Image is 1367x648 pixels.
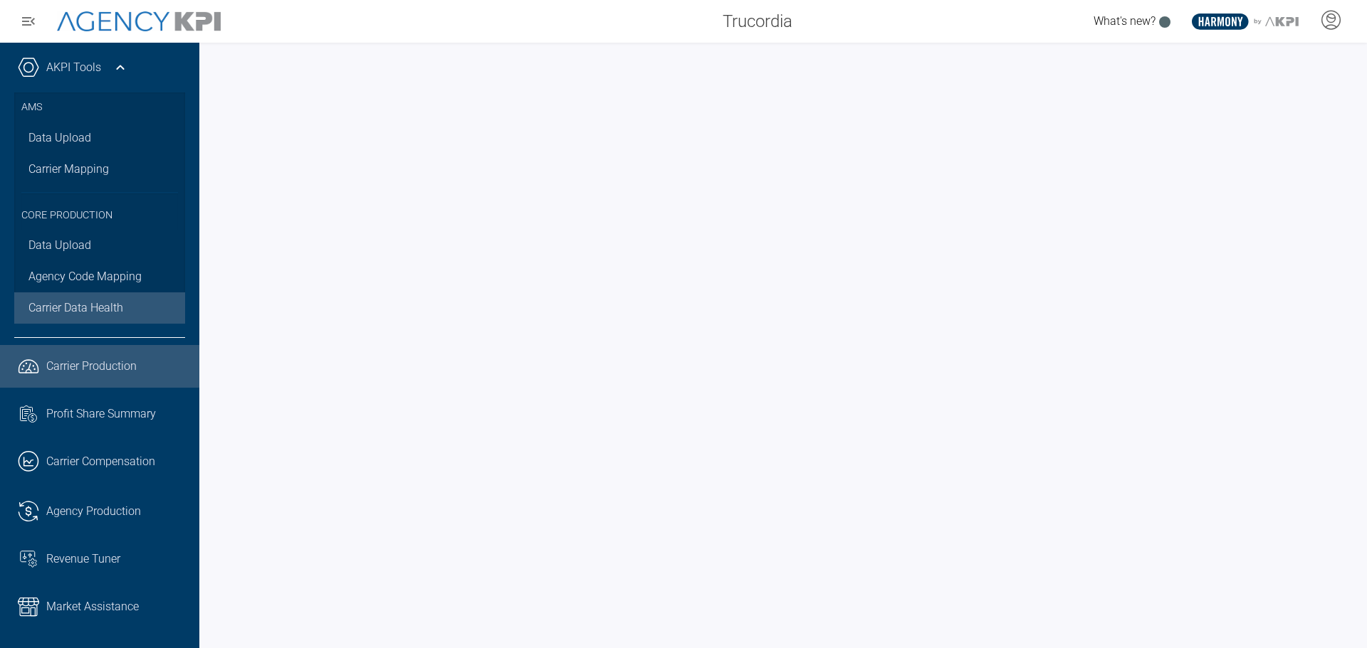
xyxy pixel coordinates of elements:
span: Market Assistance [46,598,139,615]
span: What's new? [1094,14,1156,28]
span: Carrier Data Health [28,299,123,317]
span: Carrier Compensation [46,453,155,470]
span: Trucordia [723,9,792,34]
span: Revenue Tuner [46,551,120,568]
img: AgencyKPI [57,11,221,32]
a: Data Upload [14,122,185,154]
a: Agency Code Mapping [14,261,185,292]
span: Profit Share Summary [46,405,156,423]
a: Data Upload [14,230,185,261]
a: Carrier Mapping [14,154,185,185]
span: Carrier Production [46,358,137,375]
span: Agency Production [46,503,141,520]
h3: AMS [21,92,178,122]
h3: Core Production [21,192,178,230]
a: AKPI Tools [46,59,101,76]
a: Carrier Data Health [14,292,185,324]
